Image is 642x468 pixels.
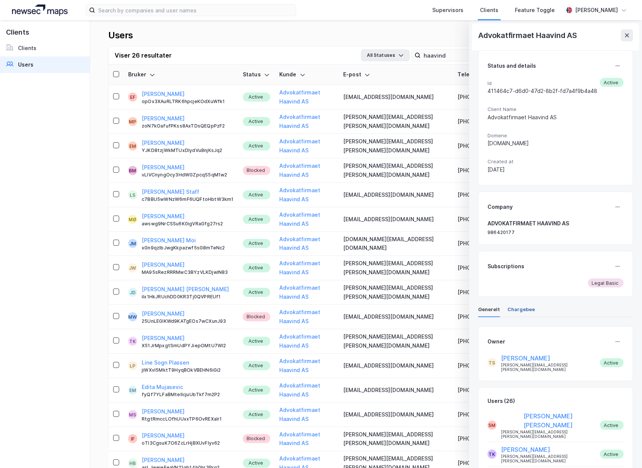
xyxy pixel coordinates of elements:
button: [PERSON_NAME] [PERSON_NAME] [501,412,595,430]
div: awswg9NrCSSu6K0igVRaGfg27rs2 [142,221,234,227]
div: Supervisors [432,6,463,15]
button: Advokatfirmaet Haavind AS [279,137,334,155]
div: ADVOKATFIRMAET HAAVIND AS [488,219,624,228]
div: MP [129,117,136,126]
button: [PERSON_NAME] [142,456,185,465]
div: Subscriptions [488,262,524,271]
td: [EMAIL_ADDRESS][DOMAIN_NAME] [339,207,453,232]
div: JM [129,239,136,248]
div: MW [128,312,137,321]
button: Advokatfirmaet Haavind AS [279,308,334,326]
div: c7BBU5wWNzW6mF6UQFtoHbtW3km1 [142,196,234,202]
div: iIx1HkJRUchDD0KR3Tj0QVPREUf1 [142,294,234,300]
div: [PERSON_NAME][EMAIL_ADDRESS][PERSON_NAME][DOMAIN_NAME] [501,412,595,439]
div: Advokatfirmaet Haavind AS [478,29,578,41]
button: Advokatfirmaet Haavind AS [279,259,334,277]
td: [PERSON_NAME][EMAIL_ADDRESS][PERSON_NAME][DOMAIN_NAME] [339,134,453,158]
div: RtgtRmccLOfhUUxxTP6OvREXaIr1 [142,416,234,422]
div: Telefonnummer [457,71,510,78]
td: [EMAIL_ADDRESS][DOMAIN_NAME] [339,85,453,109]
span: Created at [488,158,624,165]
div: xGn9qzlbJwgKkpazwf5sG8mTeNc2 [142,245,234,251]
div: [PHONE_NUMBER] [457,239,510,248]
div: Bruker [128,71,234,78]
td: [DOMAIN_NAME][EMAIL_ADDRESS][DOMAIN_NAME] [339,232,453,256]
div: MA95sRezRRRMwC3BYzVLKDjwIN83 [142,269,234,275]
div: BM [129,166,136,175]
button: Advokatfirmaet Haavind AS [279,406,334,424]
div: fyQf7YLFaBMteIlcjuUbTkf7m2P2 [142,392,234,398]
div: Users (26) [488,397,515,406]
button: [PERSON_NAME] [501,354,550,363]
span: Client Name [488,106,624,112]
div: Company [488,202,513,211]
button: [PERSON_NAME] [142,309,185,318]
td: [EMAIL_ADDRESS][DOMAIN_NAME] [339,403,453,427]
div: [PHONE_NUMBER] [457,361,510,370]
button: [PERSON_NAME] Staff [142,187,199,196]
div: 411464c7-d6d0-47d2-8b2f-fd7a4f9b4a48 [488,87,597,96]
button: [PERSON_NAME] [142,138,185,147]
div: Kontrollprogram for chat [604,432,642,468]
td: [PERSON_NAME][EMAIL_ADDRESS][PERSON_NAME][DOMAIN_NAME] [339,158,453,183]
td: [PERSON_NAME][EMAIL_ADDRESS][PERSON_NAME][DOMAIN_NAME] [339,329,453,354]
div: [PHONE_NUMBER] [457,263,510,272]
button: [PERSON_NAME] [142,431,185,440]
div: Chargebee [507,306,535,317]
button: Line Sogn Plassen [142,358,189,367]
div: MØ [129,215,136,224]
div: LS [130,190,135,199]
button: [PERSON_NAME] [142,260,185,269]
div: [PHONE_NUMBER] [457,141,510,150]
div: [DOMAIN_NAME] [488,139,624,148]
td: [EMAIL_ADDRESS][DOMAIN_NAME] [339,183,453,207]
div: [PHONE_NUMBER] [457,459,510,468]
div: [PHONE_NUMBER] [457,434,510,443]
div: [DATE] [488,165,624,174]
div: Users [18,60,33,69]
div: Generelt [478,306,500,317]
div: [PHONE_NUMBER] [457,288,510,297]
div: [PERSON_NAME][EMAIL_ADDRESS][PERSON_NAME][DOMAIN_NAME] [501,445,595,463]
div: JW [129,263,136,272]
div: EM [129,386,136,395]
button: [PERSON_NAME] [142,163,185,172]
div: LP [130,361,135,370]
div: Advokatfirmaet Haavind AS [488,113,624,122]
div: [PHONE_NUMBER] [457,312,510,321]
td: [PERSON_NAME][EMAIL_ADDRESS][PERSON_NAME][DOMAIN_NAME] [339,427,453,451]
td: [PERSON_NAME][EMAIL_ADDRESS][PERSON_NAME][DOMAIN_NAME] [339,280,453,305]
div: TK [129,337,136,346]
button: [PERSON_NAME] Moi [142,236,196,245]
div: vLlVCnyngOcy3HdWGZpcqS5qM1w2 [142,172,234,178]
div: 986420177 [488,229,624,236]
iframe: Chat Widget [604,432,642,468]
div: EF [130,93,135,102]
button: Advokatfirmaet Haavind AS [279,357,334,375]
button: Advokatfirmaet Haavind AS [279,235,334,253]
button: Advokatfirmaet Haavind AS [279,283,334,301]
div: Feature Toggle [515,6,555,15]
button: [PERSON_NAME] [142,90,185,99]
div: oTI3CgsuK7O6ZcLrHjBXUvFlyv62 [142,440,234,446]
div: X51JrMpxgtSmUdPYJiepOMtU7WI2 [142,343,234,349]
div: IF [131,434,135,443]
div: [PHONE_NUMBER] [457,190,510,199]
div: 25UnLEGlKWd9KATgEOs7wCXunJ93 [142,318,234,324]
button: [PERSON_NAME] [142,407,185,416]
button: Edita Mujasevic [142,383,183,392]
button: Advokatfirmaet Haavind AS [279,210,334,228]
button: [PERSON_NAME] [PERSON_NAME] [142,285,229,294]
div: EM [129,141,136,150]
button: All Statuses [361,49,410,61]
input: Search by companies and user names [95,5,296,16]
div: Status and details [488,61,536,70]
td: [EMAIL_ADDRESS][DOMAIN_NAME] [339,354,453,378]
button: [PERSON_NAME] [142,212,185,221]
button: Advokatfirmaet Haavind AS [279,161,334,179]
div: Users [108,29,133,41]
div: Clients [18,44,36,53]
button: [PERSON_NAME] [142,114,185,123]
div: [PHONE_NUMBER] [457,410,510,419]
div: [PHONE_NUMBER] [457,93,510,102]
